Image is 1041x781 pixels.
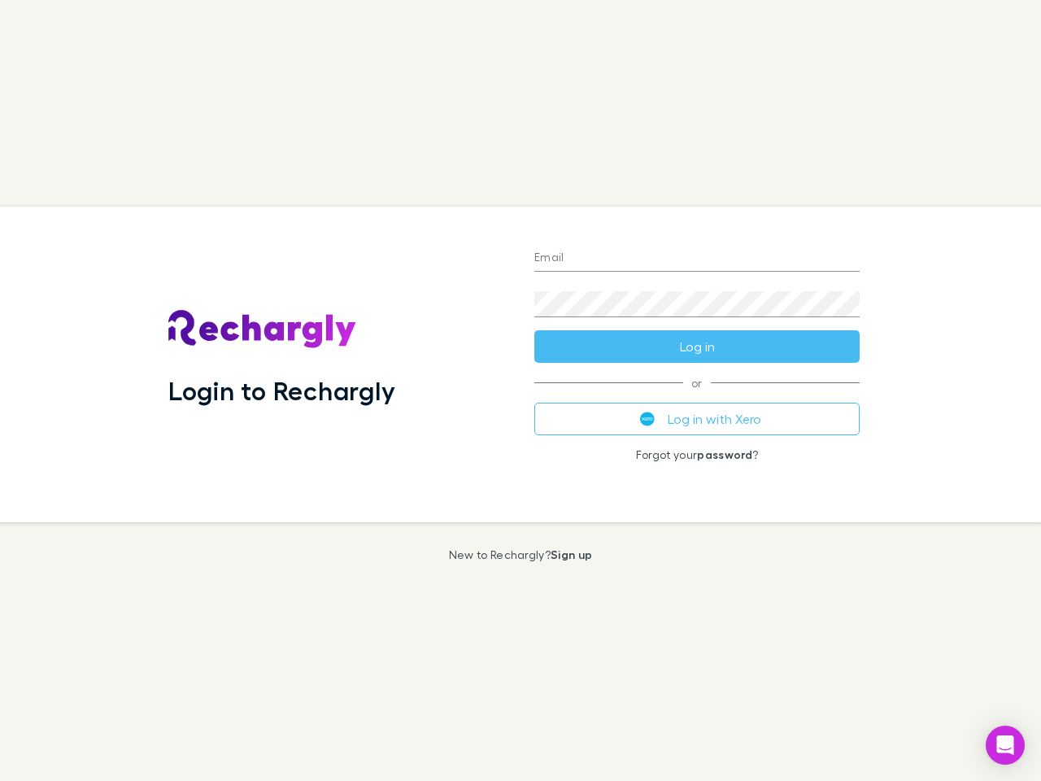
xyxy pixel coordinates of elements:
h1: Login to Rechargly [168,375,395,406]
p: Forgot your ? [534,448,860,461]
button: Log in with Xero [534,403,860,435]
a: Sign up [551,548,592,561]
a: password [697,447,752,461]
span: or [534,382,860,383]
img: Rechargly's Logo [168,310,357,349]
p: New to Rechargly? [449,548,593,561]
div: Open Intercom Messenger [986,726,1025,765]
button: Log in [534,330,860,363]
img: Xero's logo [640,412,655,426]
